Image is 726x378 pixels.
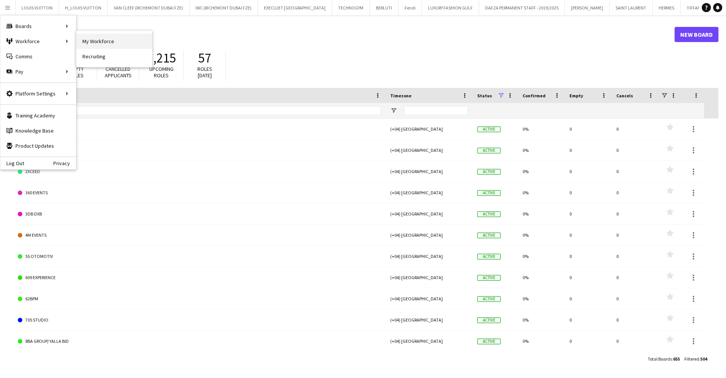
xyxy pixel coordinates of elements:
[386,288,473,309] div: (+04) [GEOGRAPHIC_DATA]
[0,108,76,123] a: Training Academy
[477,211,501,217] span: Active
[332,0,370,15] button: TECHNOGYM
[386,267,473,288] div: (+04) [GEOGRAPHIC_DATA]
[612,225,659,245] div: 0
[479,0,565,15] button: DAFZA PERMANENT STAFF - 2019/2025
[518,161,565,182] div: 0%
[565,140,612,161] div: 0
[16,0,59,15] button: LOUIS VUITTON
[386,161,473,182] div: (+04) [GEOGRAPHIC_DATA]
[565,246,612,267] div: 0
[477,233,501,238] span: Active
[147,50,176,66] span: 2,215
[565,119,612,139] div: 0
[370,0,399,15] button: BERLUTI
[76,49,152,64] a: Recruiting
[189,0,258,15] button: IWC (RICHEMONT DUBAI FZE)
[648,351,680,366] div: :
[386,331,473,351] div: (+04) [GEOGRAPHIC_DATA]
[612,140,659,161] div: 0
[477,275,501,281] span: Active
[565,331,612,351] div: 0
[477,127,501,132] span: Active
[197,66,212,79] span: Roles [DATE]
[518,182,565,203] div: 0%
[565,225,612,245] div: 0
[53,160,76,166] a: Privacy
[518,309,565,330] div: 0%
[565,203,612,224] div: 0
[18,161,381,182] a: 2XCEED
[681,0,719,15] button: TIFFANY & CO
[569,93,583,98] span: Empty
[610,0,653,15] button: SAINT LAURENT
[0,86,76,101] div: Platform Settings
[565,182,612,203] div: 0
[477,93,492,98] span: Status
[198,50,211,66] span: 57
[149,66,174,79] span: Upcoming roles
[477,254,501,259] span: Active
[565,309,612,330] div: 0
[616,93,633,98] span: Cancels
[18,288,381,309] a: 62BPM
[386,225,473,245] div: (+04) [GEOGRAPHIC_DATA]
[518,225,565,245] div: 0%
[18,203,381,225] a: 3DB DXB
[518,331,565,351] div: 0%
[518,203,565,224] div: 0%
[0,64,76,79] div: Pay
[399,0,422,15] button: Fendi
[612,288,659,309] div: 0
[0,34,76,49] div: Workforce
[18,309,381,331] a: 705 STUDIO
[0,160,24,166] a: Log Out
[477,169,501,175] span: Active
[0,138,76,153] a: Product Updates
[612,267,659,288] div: 0
[18,140,381,161] a: 24 DEGREES
[31,106,381,115] input: Board name Filter Input
[477,148,501,153] span: Active
[258,0,332,15] button: EXECUJET [GEOGRAPHIC_DATA]
[612,309,659,330] div: 0
[684,356,699,362] span: Filtered
[18,225,381,246] a: 4M EVENTS
[18,267,381,288] a: 609 EXPERIENCE
[59,0,108,15] button: H_LOUIS VUITTON
[18,246,381,267] a: 5S OTOMOTIV
[565,0,610,15] button: [PERSON_NAME]
[518,119,565,139] div: 0%
[76,34,152,49] a: My Workforce
[18,182,381,203] a: 360 EVENTS
[612,246,659,267] div: 0
[0,49,76,64] a: Comms
[700,356,707,362] span: 504
[518,140,565,161] div: 0%
[386,140,473,161] div: (+04) [GEOGRAPHIC_DATA]
[477,190,501,196] span: Active
[386,246,473,267] div: (+04) [GEOGRAPHIC_DATA]
[675,27,718,42] a: New Board
[477,339,501,344] span: Active
[105,66,132,79] span: Cancelled applicants
[18,119,381,140] a: PROMOTEAM
[0,123,76,138] a: Knowledge Base
[612,119,659,139] div: 0
[518,246,565,267] div: 0%
[612,331,659,351] div: 0
[612,182,659,203] div: 0
[518,267,565,288] div: 0%
[565,267,612,288] div: 0
[684,351,707,366] div: :
[390,93,411,98] span: Timezone
[648,356,672,362] span: Total Boards
[565,288,612,309] div: 0
[13,29,675,40] h1: Boards
[390,107,397,114] button: Open Filter Menu
[612,161,659,182] div: 0
[386,203,473,224] div: (+04) [GEOGRAPHIC_DATA]
[108,0,189,15] button: VAN CLEEF (RICHEMONT DUBAI FZE)
[386,309,473,330] div: (+04) [GEOGRAPHIC_DATA]
[477,317,501,323] span: Active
